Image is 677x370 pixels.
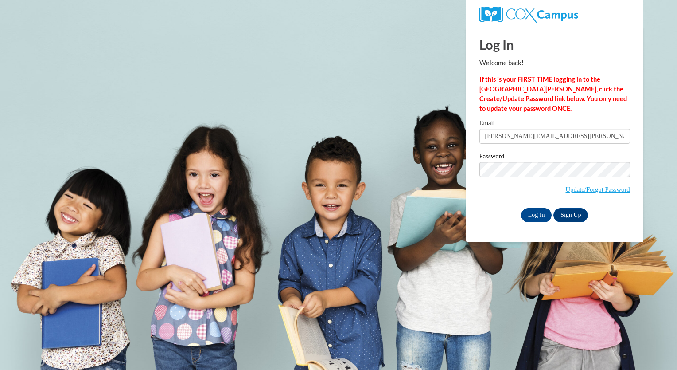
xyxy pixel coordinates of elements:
img: COX Campus [479,7,578,23]
h1: Log In [479,35,630,54]
a: Update/Forgot Password [566,186,630,193]
a: COX Campus [479,10,578,18]
input: Log In [521,208,552,222]
p: Welcome back! [479,58,630,68]
a: Sign Up [553,208,588,222]
strong: If this is your FIRST TIME logging in to the [GEOGRAPHIC_DATA][PERSON_NAME], click the Create/Upd... [479,75,627,112]
label: Email [479,120,630,129]
label: Password [479,153,630,162]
